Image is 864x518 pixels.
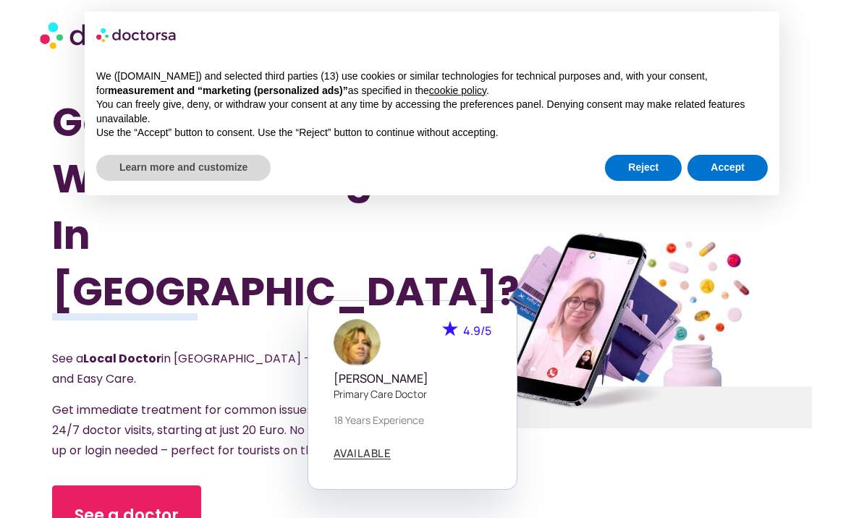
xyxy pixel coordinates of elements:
[52,350,339,387] span: See a in [GEOGRAPHIC_DATA] – Fast and Easy Care.
[83,350,161,367] strong: Local Doctor
[605,155,682,181] button: Reject
[429,85,486,96] a: cookie policy
[108,85,347,96] strong: measurement and “marketing (personalized ads)”
[334,412,491,428] p: 18 years experience
[96,98,768,126] p: You can freely give, deny, or withdraw your consent at any time by accessing the preferences pane...
[96,126,768,140] p: Use the “Accept” button to consent. Use the “Reject” button to continue without accepting.
[96,69,768,98] p: We ([DOMAIN_NAME]) and selected third parties (13) use cookies or similar technologies for techni...
[334,386,491,402] p: Primary care doctor
[463,323,491,339] span: 4.9/5
[96,155,271,181] button: Learn more and customize
[334,372,491,386] h5: [PERSON_NAME]
[96,23,177,46] img: logo
[334,448,391,459] a: AVAILABLE
[687,155,768,181] button: Accept
[52,94,376,320] h1: Got Sick While Traveling In [GEOGRAPHIC_DATA]?
[52,402,339,459] span: Get immediate treatment for common issues with 24/7 doctor visits, starting at just 20 Euro. No s...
